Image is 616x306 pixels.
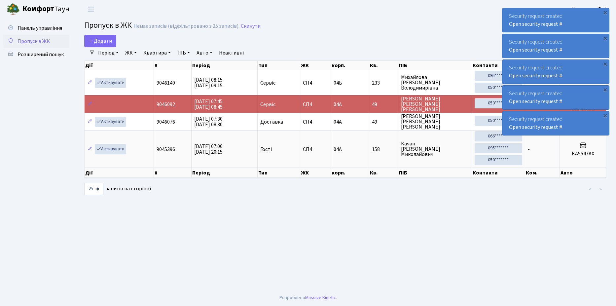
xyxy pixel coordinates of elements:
h5: КА5547АХ [562,151,603,157]
div: Розроблено . [279,294,337,301]
th: ЖК [300,168,331,178]
span: Качан [PERSON_NAME] Миколайович [401,141,469,157]
span: Доставка [260,119,283,125]
th: ПІБ [398,61,472,70]
span: [DATE] 08:15 [DATE] 09:15 [194,76,223,89]
a: ЖК [123,47,139,58]
a: Авто [194,47,215,58]
th: корп. [331,61,369,70]
a: Open security request # [509,72,562,79]
span: 04Б [334,79,342,87]
th: Період [192,168,258,178]
div: Security request created [502,8,609,32]
select: записів на сторінці [84,183,103,195]
span: [DATE] 07:00 [DATE] 20:15 [194,143,223,156]
span: Розширений пошук [18,51,64,58]
span: Таун [22,4,69,15]
div: Security request created [502,86,609,109]
span: [PERSON_NAME] [PERSON_NAME] [PERSON_NAME] [401,96,469,112]
th: Дії [85,61,154,70]
div: × [602,60,608,67]
span: СП4 [303,119,328,125]
span: 04А [334,146,342,153]
span: 233 [372,80,395,86]
th: Кв. [369,61,398,70]
a: Open security request # [509,20,562,28]
th: Авто [560,168,606,178]
img: logo.png [7,3,20,16]
a: Пропуск в ЖК [3,35,69,48]
th: Ком. [525,168,560,178]
div: × [602,35,608,41]
b: Комфорт [22,4,54,14]
span: Сервіс [260,80,275,86]
span: - [528,146,530,153]
th: Тип [258,168,300,178]
span: 49 [372,102,395,107]
span: [DATE] 07:30 [DATE] 08:30 [194,115,223,128]
a: Open security request # [509,124,562,131]
a: Неактивні [216,47,246,58]
span: Панель управління [18,24,62,32]
span: Гості [260,147,272,152]
th: ЖК [300,61,331,70]
th: Контакти [472,168,525,178]
div: × [602,86,608,93]
a: Активувати [95,117,126,127]
a: Розширений пошук [3,48,69,61]
span: [PERSON_NAME] [PERSON_NAME] [PERSON_NAME] [401,114,469,130]
span: Додати [89,37,112,45]
th: # [154,168,192,178]
span: 9046092 [157,101,175,108]
span: [DATE] 07:45 [DATE] 08:45 [194,98,223,111]
a: Квартира [141,47,173,58]
span: 9045396 [157,146,175,153]
div: Security request created [502,111,609,135]
a: Додати [84,35,116,47]
b: Консьєрж б. 4. [571,6,608,13]
div: × [602,9,608,16]
a: Massive Kinetic [305,294,336,301]
a: ПІБ [175,47,193,58]
th: Дії [85,168,154,178]
span: 49 [372,119,395,125]
div: × [602,112,608,119]
th: корп. [331,168,369,178]
th: ПІБ [398,168,472,178]
a: Активувати [95,78,126,88]
span: 9046076 [157,118,175,126]
a: Панель управління [3,21,69,35]
a: Скинути [241,23,261,29]
span: 04А [334,118,342,126]
span: СП4 [303,102,328,107]
span: 9046140 [157,79,175,87]
div: Security request created [502,34,609,58]
div: Немає записів (відфільтровано з 25 записів). [133,23,239,29]
a: Консьєрж б. 4. [571,5,608,13]
span: 158 [372,147,395,152]
a: Open security request # [509,98,562,105]
th: Період [192,61,258,70]
button: Переключити навігацію [83,4,99,15]
th: Тип [258,61,300,70]
th: Кв. [369,168,398,178]
a: Активувати [95,144,126,154]
span: Михайлова [PERSON_NAME] Володимирівна [401,75,469,91]
a: Open security request # [509,46,562,54]
span: СП4 [303,147,328,152]
th: # [154,61,192,70]
a: Період [95,47,121,58]
span: Сервіс [260,102,275,107]
label: записів на сторінці [84,183,151,195]
span: Пропуск в ЖК [84,19,132,31]
th: Контакти [472,61,525,70]
div: Security request created [502,60,609,84]
span: Пропуск в ЖК [18,38,50,45]
span: СП4 [303,80,328,86]
span: 04А [334,101,342,108]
